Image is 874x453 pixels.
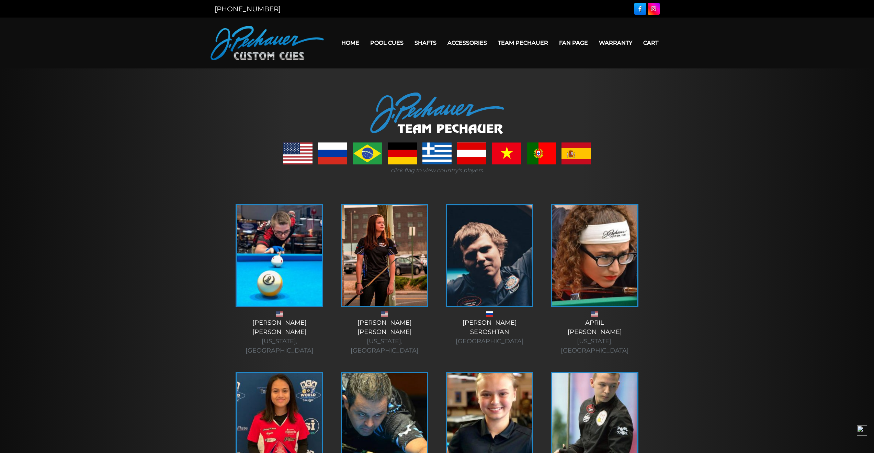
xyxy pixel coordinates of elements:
[234,318,325,355] div: [PERSON_NAME] [PERSON_NAME]
[234,337,325,355] div: [US_STATE], [GEOGRAPHIC_DATA]
[339,204,430,355] a: [PERSON_NAME][PERSON_NAME] [US_STATE], [GEOGRAPHIC_DATA]
[237,205,322,306] img: alex-bryant-225x320.jpg
[365,34,409,52] a: Pool Cues
[593,34,638,52] a: Warranty
[444,204,535,346] a: [PERSON_NAME]Seroshtan [GEOGRAPHIC_DATA]
[339,337,430,355] div: [US_STATE], [GEOGRAPHIC_DATA]
[342,205,427,306] img: amanda-c-1-e1555337534391.jpg
[390,167,484,174] i: click flag to view country's players.
[336,34,365,52] a: Home
[444,337,535,346] div: [GEOGRAPHIC_DATA]
[552,205,637,306] img: April-225x320.jpg
[549,337,640,355] div: [US_STATE], [GEOGRAPHIC_DATA]
[444,318,535,346] div: [PERSON_NAME] Seroshtan
[492,34,554,52] a: Team Pechauer
[549,204,640,355] a: April[PERSON_NAME] [US_STATE], [GEOGRAPHIC_DATA]
[409,34,442,52] a: Shafts
[442,34,492,52] a: Accessories
[549,318,640,355] div: April [PERSON_NAME]
[211,26,324,60] img: Pechauer Custom Cues
[554,34,593,52] a: Fan Page
[447,205,532,306] img: andrei-1-225x320.jpg
[234,204,325,355] a: [PERSON_NAME][PERSON_NAME] [US_STATE], [GEOGRAPHIC_DATA]
[215,5,281,13] a: [PHONE_NUMBER]
[339,318,430,355] div: [PERSON_NAME] [PERSON_NAME]
[638,34,664,52] a: Cart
